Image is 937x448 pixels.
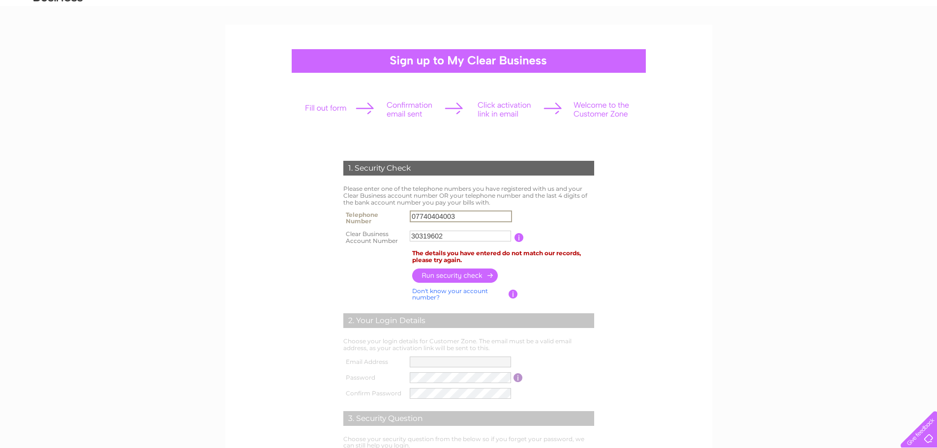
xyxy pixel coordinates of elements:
[341,228,408,247] th: Clear Business Account Number
[412,287,488,301] a: Don't know your account number?
[237,5,701,48] div: Clear Business is a trading name of Verastar Limited (registered in [GEOGRAPHIC_DATA] No. 3667643...
[514,233,524,242] input: Information
[341,335,597,354] td: Choose your login details for Customer Zone. The email must be a valid email address, as your act...
[341,183,597,208] td: Please enter one of the telephone numbers you have registered with us and your Clear Business acc...
[33,26,83,56] img: logo.png
[887,42,901,49] a: Blog
[341,370,408,386] th: Password
[799,42,818,49] a: Water
[341,354,408,370] th: Email Address
[514,373,523,382] input: Information
[752,5,819,17] a: 0333 014 3131
[410,247,597,266] td: The details you have entered do not match our records, please try again.
[343,161,594,176] div: 1. Security Check
[824,42,846,49] a: Energy
[343,313,594,328] div: 2. Your Login Details
[341,208,408,228] th: Telephone Number
[907,42,931,49] a: Contact
[343,411,594,426] div: 3. Security Question
[509,290,518,299] input: Information
[851,42,881,49] a: Telecoms
[341,386,408,401] th: Confirm Password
